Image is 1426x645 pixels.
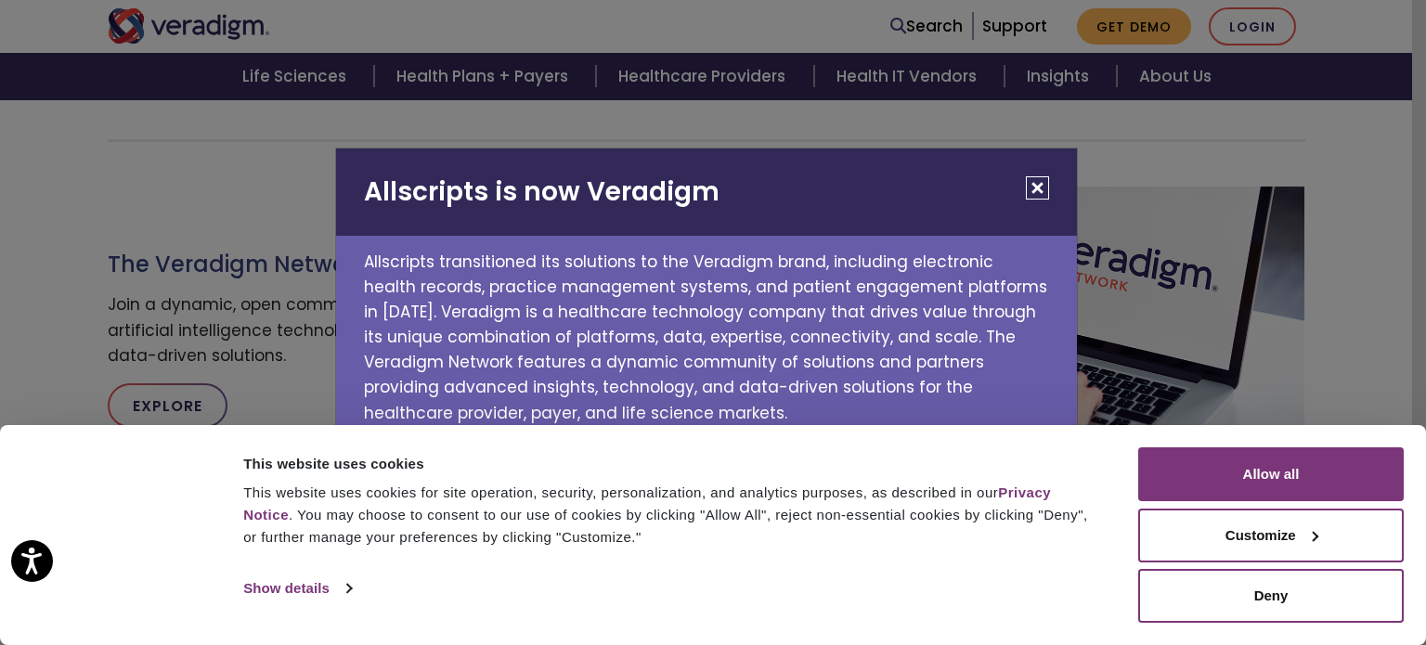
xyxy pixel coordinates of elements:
button: Allow all [1138,447,1404,501]
p: Allscripts transitioned its solutions to the Veradigm brand, including electronic health records,... [336,236,1077,426]
a: Show details [243,574,351,602]
div: This website uses cookies [243,453,1096,475]
button: Deny [1138,569,1404,623]
button: Close [1026,176,1049,200]
div: This website uses cookies for site operation, security, personalization, and analytics purposes, ... [243,482,1096,548]
button: Customize [1138,509,1404,562]
h2: Allscripts is now Veradigm [336,148,1077,236]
